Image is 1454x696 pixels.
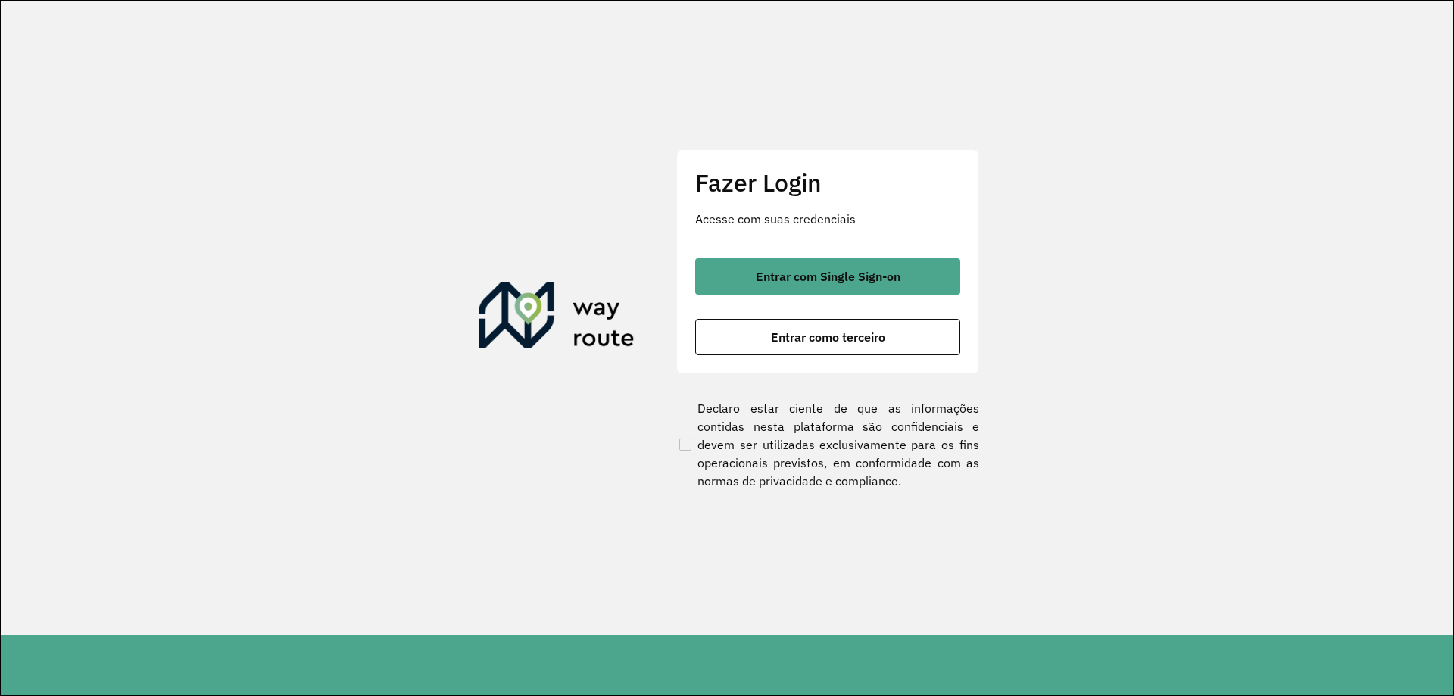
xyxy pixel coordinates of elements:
span: Entrar como terceiro [771,331,885,343]
h2: Fazer Login [695,168,960,197]
span: Entrar com Single Sign-on [756,270,900,282]
label: Declaro estar ciente de que as informações contidas nesta plataforma são confidenciais e devem se... [676,399,979,490]
button: button [695,319,960,355]
img: Roteirizador AmbevTech [479,282,635,354]
p: Acesse com suas credenciais [695,210,960,228]
button: button [695,258,960,295]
